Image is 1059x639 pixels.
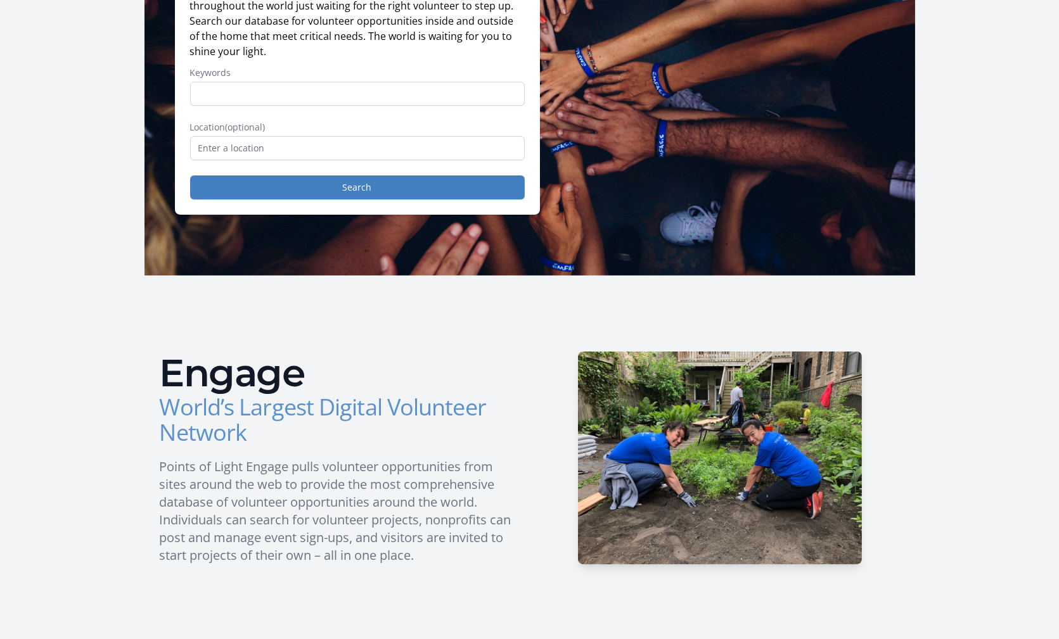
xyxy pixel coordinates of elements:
p: Points of Light Engage pulls volunteer opportunities from sites around the web to provide the mos... [160,458,520,564]
button: Search [190,175,525,199]
h2: Engage [160,354,520,392]
label: Location [190,121,525,134]
input: Enter a location [190,136,525,160]
h3: World’s Largest Digital Volunteer Network [160,395,520,445]
img: HCSC-H_1.JPG [578,351,862,564]
span: (optional) [226,121,266,133]
label: Keywords [190,66,525,79]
